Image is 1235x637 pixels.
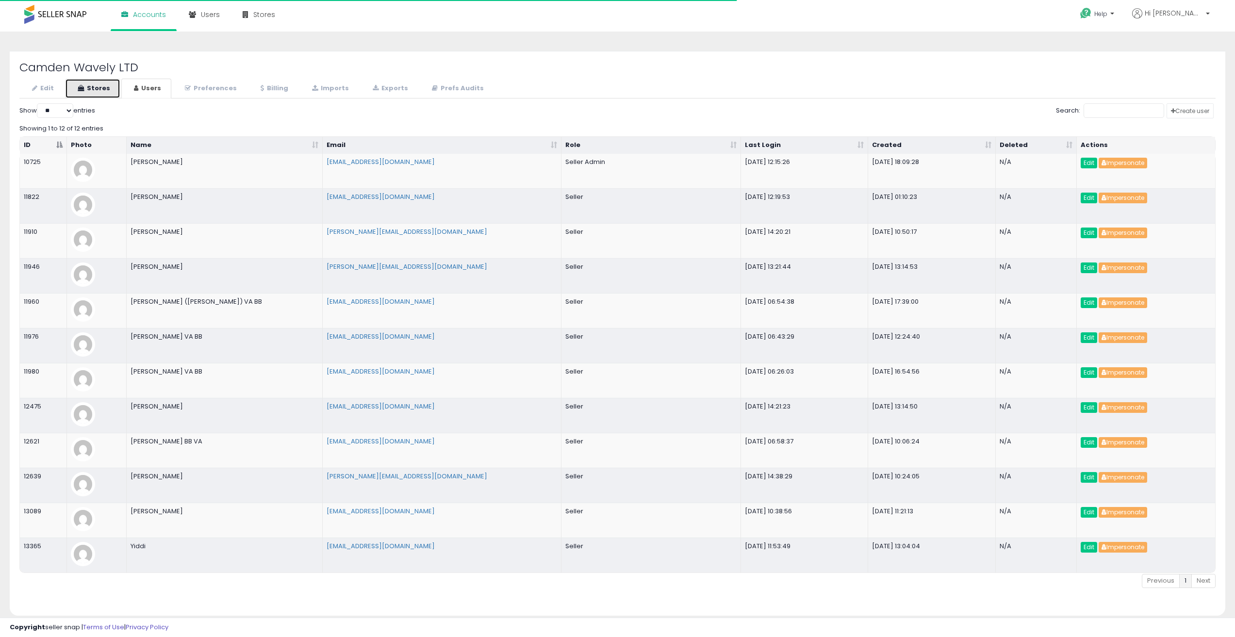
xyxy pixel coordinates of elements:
[71,193,95,217] img: profile
[1099,507,1147,517] a: Impersonate
[127,258,322,293] td: [PERSON_NAME]
[868,188,996,223] td: [DATE] 01:10:23
[561,398,741,433] td: Seller
[71,332,95,357] img: profile
[1099,333,1147,342] a: Impersonate
[71,437,95,461] img: profile
[741,433,869,468] td: [DATE] 06:58:37
[741,468,869,503] td: [DATE] 14:38:29
[561,188,741,223] td: Seller
[1080,7,1092,19] i: Get Help
[201,10,220,19] span: Users
[1099,472,1147,483] button: Impersonate
[1099,437,1147,448] button: Impersonate
[741,293,869,328] td: [DATE] 06:54:38
[561,328,741,363] td: Seller
[127,538,322,572] td: Yiddi
[1056,103,1164,118] label: Search:
[19,61,1216,74] h2: Camden Wavely LTD
[741,398,869,433] td: [DATE] 14:21:23
[1081,262,1097,273] a: Edit
[741,363,869,398] td: [DATE] 06:26:03
[19,103,95,118] label: Show entries
[868,223,996,258] td: [DATE] 10:50:17
[561,433,741,468] td: Seller
[996,154,1077,188] td: N/A
[1191,574,1216,588] a: Next
[561,293,741,328] td: Seller
[71,402,95,426] img: profile
[71,228,95,252] img: profile
[327,297,435,306] a: [EMAIL_ADDRESS][DOMAIN_NAME]
[996,137,1077,154] th: Deleted: activate to sort column ascending
[996,538,1077,572] td: N/A
[1099,262,1147,273] button: Impersonate
[127,137,322,154] th: Name: activate to sort column ascending
[327,332,435,341] a: [EMAIL_ADDRESS][DOMAIN_NAME]
[868,328,996,363] td: [DATE] 12:24:40
[1099,297,1147,308] button: Impersonate
[868,363,996,398] td: [DATE] 16:54:56
[20,328,67,363] td: 11976
[561,258,741,293] td: Seller
[327,402,435,411] a: [EMAIL_ADDRESS][DOMAIN_NAME]
[868,137,996,154] th: Created: activate to sort column ascending
[1099,402,1147,413] button: Impersonate
[67,137,127,154] th: Photo
[327,541,435,551] a: [EMAIL_ADDRESS][DOMAIN_NAME]
[996,293,1077,328] td: N/A
[299,79,359,98] a: Imports
[20,433,67,468] td: 12621
[561,223,741,258] td: Seller
[71,158,95,182] img: profile
[19,120,1216,133] div: Showing 1 to 12 of 12 entries
[561,154,741,188] td: Seller Admin
[996,363,1077,398] td: N/A
[248,79,298,98] a: Billing
[1099,473,1147,482] a: Impersonate
[1099,332,1147,343] button: Impersonate
[1081,367,1097,378] a: Edit
[996,503,1077,538] td: N/A
[996,188,1077,223] td: N/A
[996,328,1077,363] td: N/A
[327,262,487,271] a: [PERSON_NAME][EMAIL_ADDRESS][DOMAIN_NAME]
[868,154,996,188] td: [DATE] 18:09:28
[1094,10,1107,18] span: Help
[1081,332,1097,343] a: Edit
[741,188,869,223] td: [DATE] 12:19:53
[121,79,171,98] a: Users
[20,363,67,398] td: 11980
[1081,437,1097,448] a: Edit
[741,538,869,572] td: [DATE] 11:53:49
[1081,542,1097,553] a: Edit
[327,227,487,236] a: [PERSON_NAME][EMAIL_ADDRESS][DOMAIN_NAME]
[561,363,741,398] td: Seller
[1099,367,1147,378] button: Impersonate
[996,223,1077,258] td: N/A
[741,503,869,538] td: [DATE] 10:38:56
[1099,228,1147,237] a: Impersonate
[20,293,67,328] td: 11960
[127,398,322,433] td: [PERSON_NAME]
[1171,107,1209,115] span: Create user
[127,503,322,538] td: [PERSON_NAME]
[71,507,95,531] img: profile
[868,398,996,433] td: [DATE] 13:14:50
[561,468,741,503] td: Seller
[127,433,322,468] td: [PERSON_NAME] BB VA
[741,154,869,188] td: [DATE] 12:15:26
[561,137,741,154] th: Role: activate to sort column ascending
[327,192,435,201] a: [EMAIL_ADDRESS][DOMAIN_NAME]
[1099,193,1147,202] a: Impersonate
[1099,158,1147,168] button: Impersonate
[133,10,166,19] span: Accounts
[20,503,67,538] td: 13089
[127,328,322,363] td: [PERSON_NAME] VA BB
[1099,298,1147,307] a: Impersonate
[996,398,1077,433] td: N/A
[323,137,562,154] th: Email: activate to sort column ascending
[127,154,322,188] td: [PERSON_NAME]
[71,262,95,287] img: profile
[327,472,487,481] a: [PERSON_NAME][EMAIL_ADDRESS][DOMAIN_NAME]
